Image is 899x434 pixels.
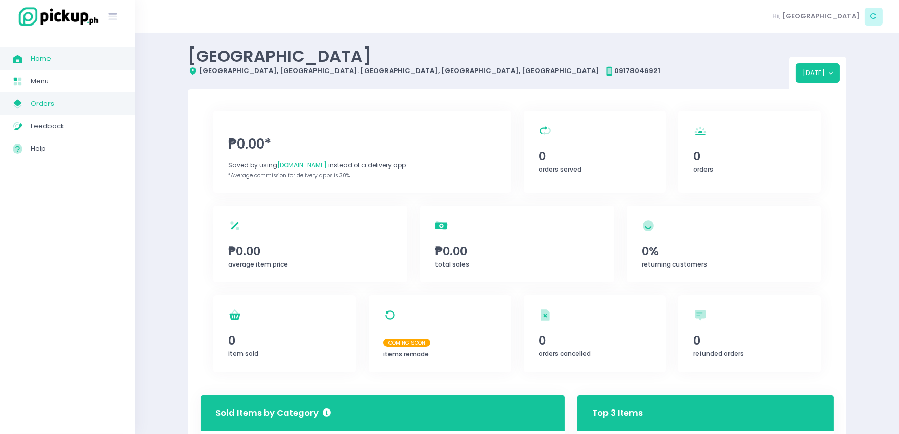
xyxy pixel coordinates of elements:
[694,349,744,358] span: refunded orders
[31,142,123,155] span: Help
[228,172,350,179] span: *Average commission for delivery apps is 30%
[694,332,806,349] span: 0
[277,161,327,170] span: [DOMAIN_NAME]
[228,332,341,349] span: 0
[31,75,123,88] span: Menu
[539,148,651,165] span: 0
[642,260,707,269] span: returning customers
[188,46,789,66] div: [GEOGRAPHIC_DATA]
[213,295,356,372] a: 0item sold
[678,111,821,193] a: 0orders
[435,243,599,260] span: ₱0.00
[13,6,100,28] img: logo
[435,260,469,269] span: total sales
[188,66,789,76] div: [GEOGRAPHIC_DATA], [GEOGRAPHIC_DATA]. [GEOGRAPHIC_DATA], [GEOGRAPHIC_DATA], [GEOGRAPHIC_DATA] 091...
[865,8,883,26] span: C
[31,119,123,133] span: Feedback
[31,97,123,110] span: Orders
[228,134,496,154] span: ₱0.00*
[228,161,496,170] div: Saved by using instead of a delivery app
[228,260,288,269] span: average item price
[383,350,429,358] span: items remade
[539,349,591,358] span: orders cancelled
[539,332,651,349] span: 0
[228,349,258,358] span: item sold
[694,148,806,165] span: 0
[31,52,123,65] span: Home
[773,11,781,21] span: Hi,
[228,243,393,260] span: ₱0.00
[524,295,666,372] a: 0orders cancelled
[678,295,821,372] a: 0refunded orders
[627,206,821,282] a: 0%returning customers
[796,63,840,83] button: [DATE]
[213,206,407,282] a: ₱0.00average item price
[420,206,614,282] a: ₱0.00total sales
[539,165,581,174] span: orders served
[642,243,806,260] span: 0%
[524,111,666,193] a: 0orders served
[215,407,331,420] h3: Sold Items by Category
[592,398,643,427] h3: Top 3 Items
[694,165,714,174] span: orders
[782,11,860,21] span: [GEOGRAPHIC_DATA]
[383,339,430,347] span: Coming Soon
